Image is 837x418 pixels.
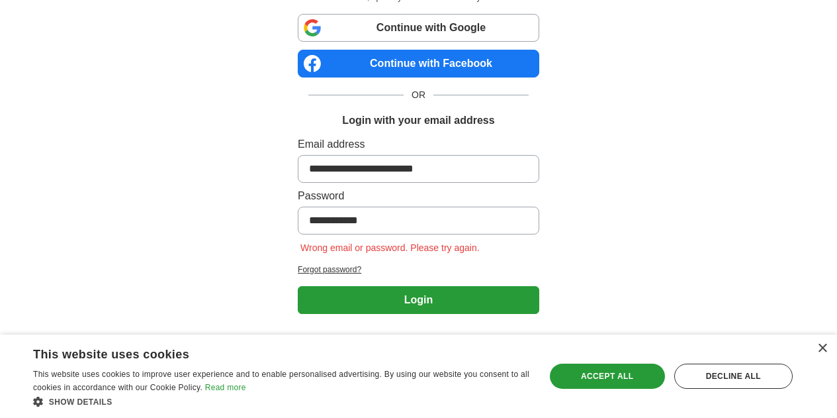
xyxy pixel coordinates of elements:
a: Read more, opens a new window [205,383,246,392]
div: Close [817,344,827,354]
a: Continue with Facebook [298,50,539,78]
span: OR [404,88,433,102]
div: Accept all [550,364,665,389]
a: Forgot password? [298,264,539,276]
span: This website uses cookies to improve user experience and to enable personalised advertising. By u... [33,370,529,392]
span: Wrong email or password. Please try again. [298,242,482,253]
label: Password [298,188,539,204]
div: Decline all [674,364,793,389]
span: Show details [49,397,112,407]
a: Continue with Google [298,14,539,42]
button: Login [298,286,539,314]
h1: Login with your email address [342,113,494,129]
label: Email address [298,136,539,152]
div: This website uses cookies [33,342,497,362]
div: Show details [33,395,530,408]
